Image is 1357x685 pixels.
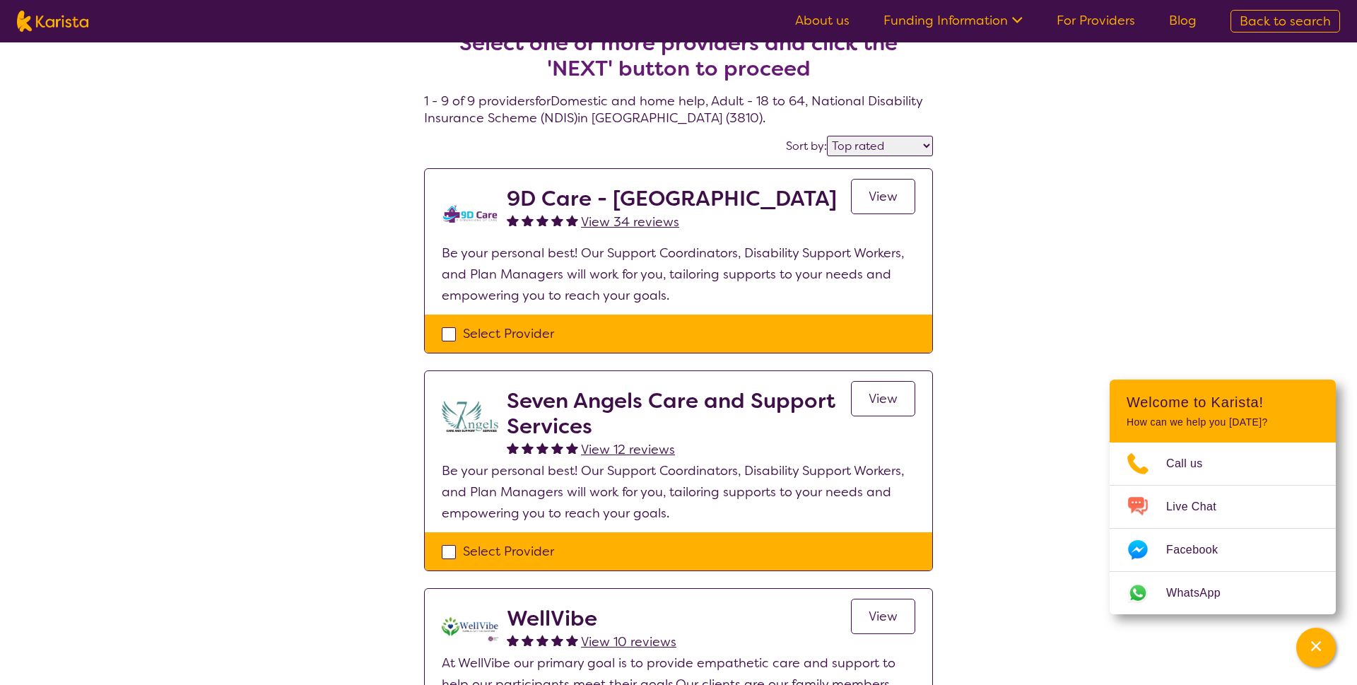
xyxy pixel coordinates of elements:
span: View 34 reviews [581,213,679,230]
img: fullstar [522,214,534,226]
h2: 9D Care - [GEOGRAPHIC_DATA] [507,186,837,211]
img: fullstar [551,634,563,646]
div: Channel Menu [1110,380,1336,614]
a: View 34 reviews [581,211,679,233]
p: How can we help you [DATE]? [1127,416,1319,428]
img: fullstar [566,442,578,454]
h2: Seven Angels Care and Support Services [507,388,851,439]
img: fullstar [551,214,563,226]
a: Blog [1169,12,1197,29]
a: View 10 reviews [581,631,676,652]
p: Be your personal best! Our Support Coordinators, Disability Support Workers, and Plan Managers wi... [442,242,915,306]
h2: WellVibe [507,606,676,631]
img: Karista logo [17,11,88,32]
span: Call us [1166,453,1220,474]
a: View [851,179,915,214]
img: zlx6pwaass9w9mngb25d.png [442,606,498,652]
span: Live Chat [1166,496,1233,517]
label: Sort by: [786,139,827,153]
span: Facebook [1166,539,1235,561]
span: WhatsApp [1166,582,1238,604]
a: View 12 reviews [581,439,675,460]
img: lugdbhoacugpbhbgex1l.png [442,388,498,445]
span: View 12 reviews [581,441,675,458]
img: fullstar [522,442,534,454]
img: fullstar [507,442,519,454]
a: Web link opens in a new tab. [1110,572,1336,614]
img: fullstar [536,442,548,454]
span: View [869,390,898,407]
button: Channel Menu [1296,628,1336,667]
img: fullstar [507,634,519,646]
h2: Welcome to Karista! [1127,394,1319,411]
p: Be your personal best! Our Support Coordinators, Disability Support Workers, and Plan Managers wi... [442,460,915,524]
img: fullstar [536,214,548,226]
a: For Providers [1057,12,1135,29]
img: fullstar [522,634,534,646]
a: Back to search [1230,10,1340,33]
span: View [869,608,898,625]
span: Back to search [1240,13,1331,30]
span: View 10 reviews [581,633,676,650]
img: fullstar [566,634,578,646]
span: View [869,188,898,205]
img: fullstar [507,214,519,226]
ul: Choose channel [1110,443,1336,614]
img: zklkmrpc7cqrnhnbeqm0.png [442,186,498,242]
a: View [851,381,915,416]
img: fullstar [551,442,563,454]
a: About us [795,12,850,29]
img: fullstar [536,634,548,646]
img: fullstar [566,214,578,226]
h2: Select one or more providers and click the 'NEXT' button to proceed [441,30,916,81]
a: View [851,599,915,634]
a: Funding Information [883,12,1023,29]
